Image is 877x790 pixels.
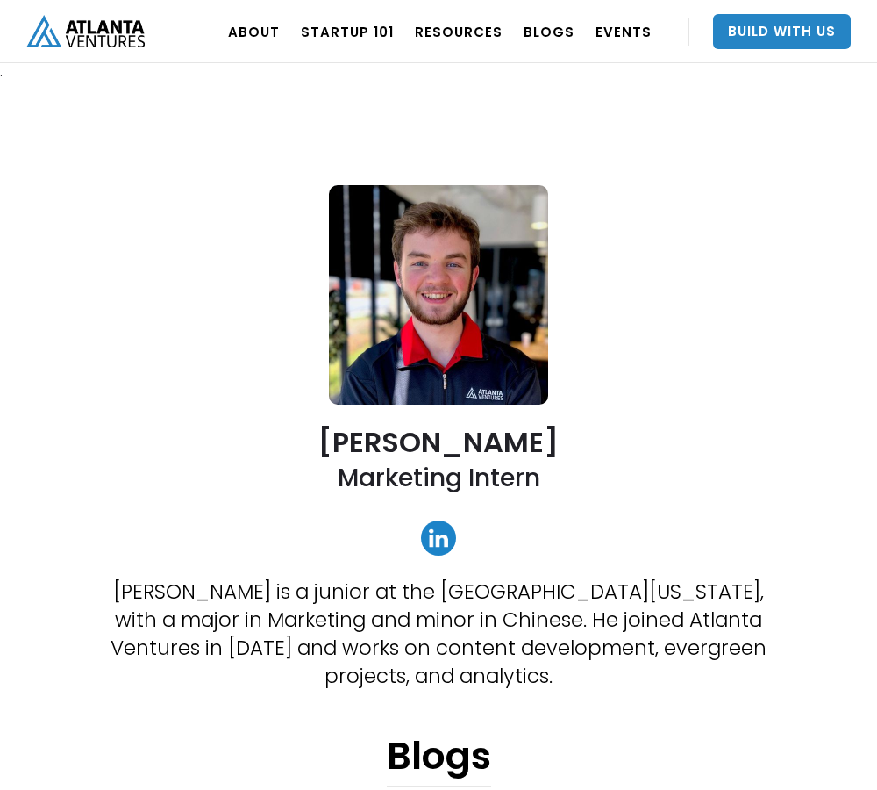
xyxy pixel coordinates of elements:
[318,427,559,457] h2: [PERSON_NAME]
[301,7,394,56] a: Startup 101
[713,14,851,49] a: Build With Us
[415,7,503,56] a: RESOURCES
[595,7,652,56] a: EVENTS
[524,7,574,56] a: BLOGS
[228,7,280,56] a: ABOUT
[387,734,491,787] h1: Blogs
[338,462,540,494] h2: Marketing Intern
[98,578,779,690] p: [PERSON_NAME] is a junior at the [GEOGRAPHIC_DATA][US_STATE], with a major in Marketing and minor...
